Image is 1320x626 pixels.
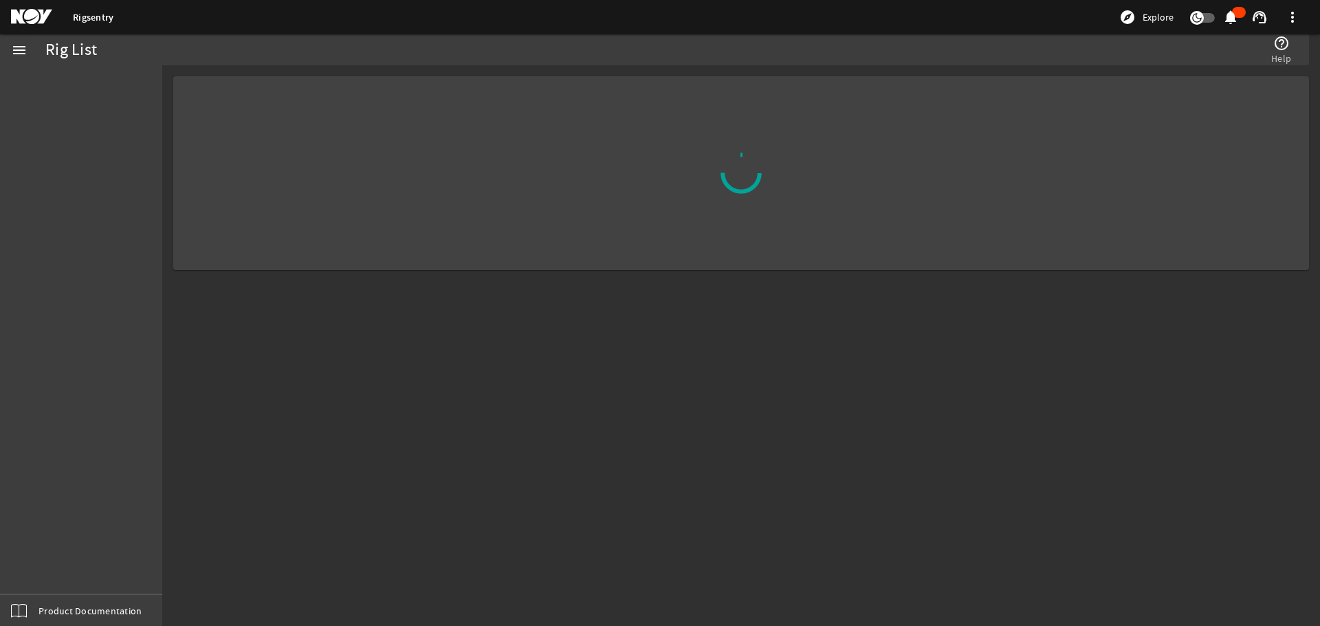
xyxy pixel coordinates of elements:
div: Rig List [45,43,97,57]
mat-icon: help_outline [1273,35,1290,52]
span: Explore [1143,10,1174,24]
a: Rigsentry [73,11,113,24]
mat-icon: notifications [1222,9,1239,25]
span: Help [1271,52,1291,65]
button: Explore [1114,6,1179,28]
button: more_vert [1276,1,1309,34]
mat-icon: menu [11,42,27,58]
mat-icon: support_agent [1251,9,1268,25]
span: Product Documentation [38,604,142,618]
mat-icon: explore [1119,9,1136,25]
